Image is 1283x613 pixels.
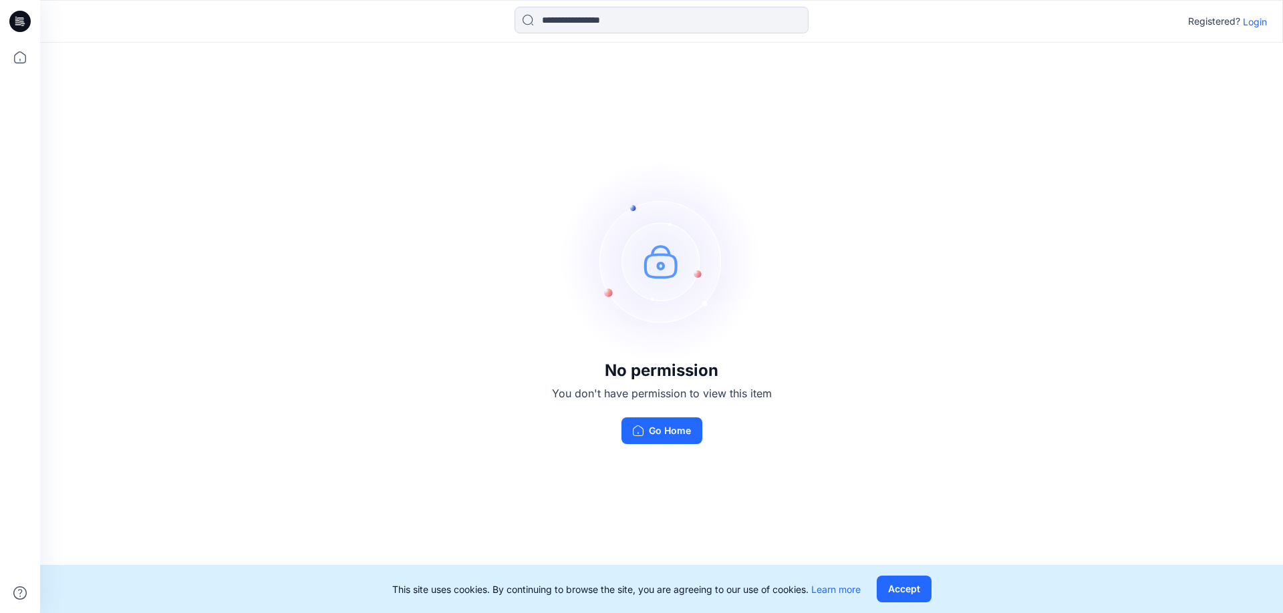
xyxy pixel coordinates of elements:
p: Registered? [1188,13,1240,29]
button: Accept [877,576,932,602]
p: Login [1243,15,1267,29]
button: Go Home [621,417,702,444]
img: no-perm.svg [561,161,762,361]
p: This site uses cookies. By continuing to browse the site, you are agreeing to our use of cookies. [392,582,861,596]
h3: No permission [552,361,772,380]
a: Learn more [811,584,861,595]
p: You don't have permission to view this item [552,385,772,401]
